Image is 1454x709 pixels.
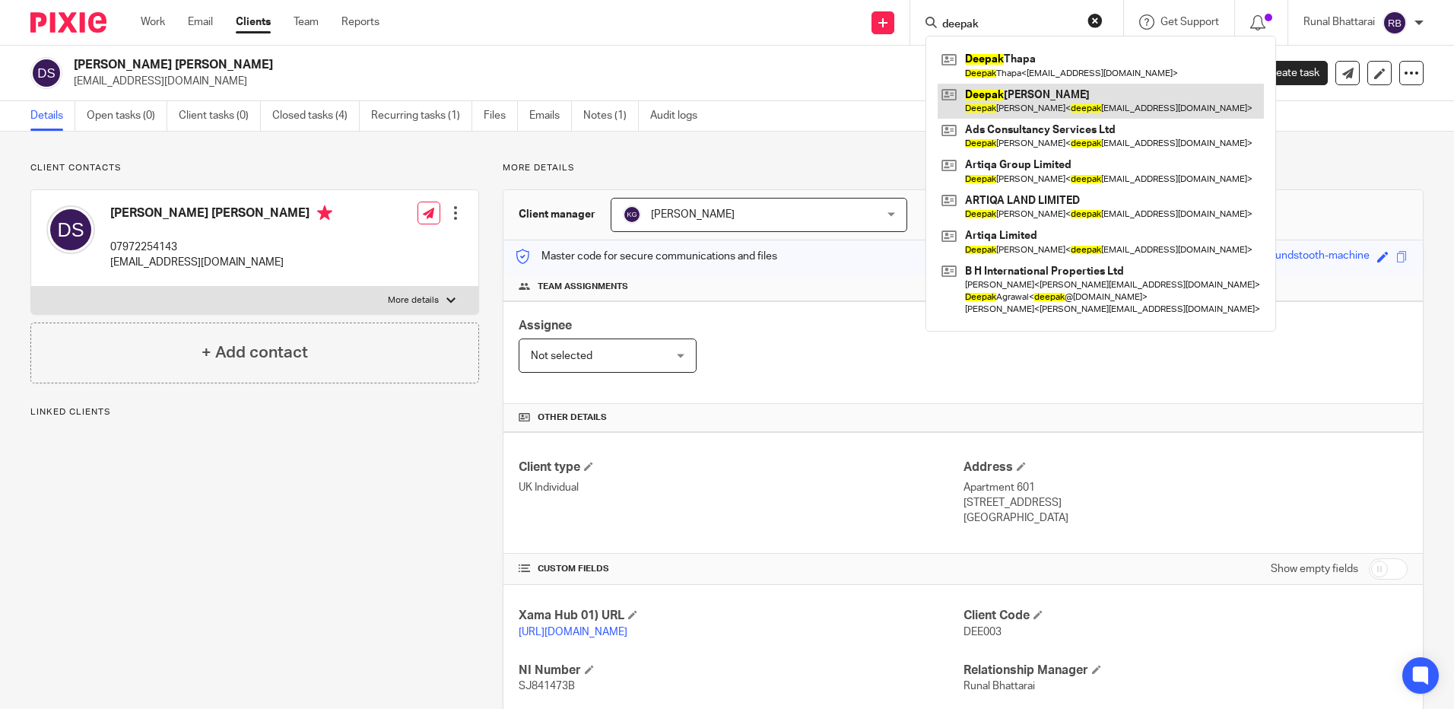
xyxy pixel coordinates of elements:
p: [GEOGRAPHIC_DATA] [964,510,1408,526]
p: More details [503,162,1424,174]
a: Emails [529,101,572,131]
h4: Address [964,459,1408,475]
a: Files [484,101,518,131]
h4: Client Code [964,608,1408,624]
p: [STREET_ADDRESS] [964,495,1408,510]
a: Recurring tasks (1) [371,101,472,131]
a: Work [141,14,165,30]
span: Runal Bhattarai [964,681,1035,692]
span: DEE003 [964,627,1002,637]
span: SJ841473B [519,681,575,692]
a: Notes (1) [583,101,639,131]
button: Clear [1087,13,1103,28]
span: Team assignments [538,281,628,293]
input: Search [941,18,1078,32]
h4: NI Number [519,663,963,679]
a: Clients [236,14,271,30]
label: Show empty fields [1271,561,1358,577]
h3: Client manager [519,207,595,222]
i: Primary [317,205,332,221]
a: Open tasks (0) [87,101,167,131]
h4: [PERSON_NAME] [PERSON_NAME] [110,205,332,224]
a: Create task [1240,61,1328,85]
h4: Xama Hub 01) URL [519,608,963,624]
h4: CUSTOM FIELDS [519,563,963,575]
span: Not selected [531,351,592,361]
p: UK Individual [519,480,963,495]
img: svg%3E [46,205,95,254]
div: incredible-pearl-houndstooth-machine [1185,248,1370,265]
p: Apartment 601 [964,480,1408,495]
span: [PERSON_NAME] [651,209,735,220]
img: svg%3E [1383,11,1407,35]
a: Closed tasks (4) [272,101,360,131]
img: svg%3E [623,205,641,224]
img: svg%3E [30,57,62,89]
p: [EMAIL_ADDRESS][DOMAIN_NAME] [74,74,1217,89]
p: Client contacts [30,162,479,174]
span: Get Support [1160,17,1219,27]
a: Details [30,101,75,131]
p: Master code for secure communications and files [515,249,777,264]
h2: [PERSON_NAME] [PERSON_NAME] [74,57,988,73]
span: Other details [538,412,607,424]
h4: Relationship Manager [964,663,1408,679]
p: Runal Bhattarai [1303,14,1375,30]
span: Assignee [519,320,572,332]
p: More details [388,294,439,307]
p: Linked clients [30,406,479,418]
h4: + Add contact [202,341,308,364]
a: Email [188,14,213,30]
a: Audit logs [650,101,709,131]
img: Pixie [30,12,106,33]
a: Team [294,14,319,30]
a: Reports [341,14,379,30]
a: [URL][DOMAIN_NAME] [519,627,627,637]
a: Client tasks (0) [179,101,261,131]
p: 07972254143 [110,240,332,255]
p: [EMAIL_ADDRESS][DOMAIN_NAME] [110,255,332,270]
h4: Client type [519,459,963,475]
